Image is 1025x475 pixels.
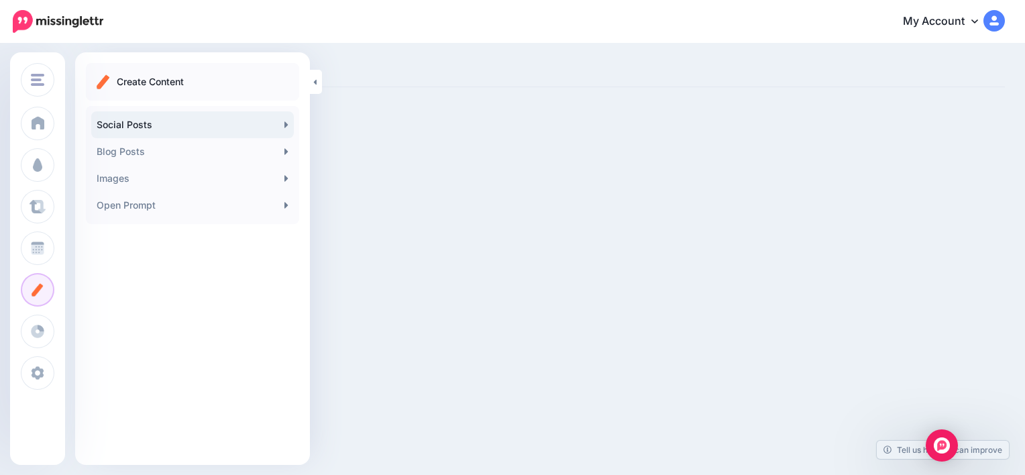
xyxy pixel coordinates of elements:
a: Blog Posts [91,138,294,165]
img: Missinglettr [13,10,103,33]
a: My Account [889,5,1005,38]
a: Social Posts [91,111,294,138]
img: menu.png [31,74,44,86]
a: Images [91,165,294,192]
a: Tell us how we can improve [877,441,1009,459]
p: Create Content [117,74,184,90]
a: Open Prompt [91,192,294,219]
div: Open Intercom Messenger [926,429,958,462]
img: create.png [97,74,110,89]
